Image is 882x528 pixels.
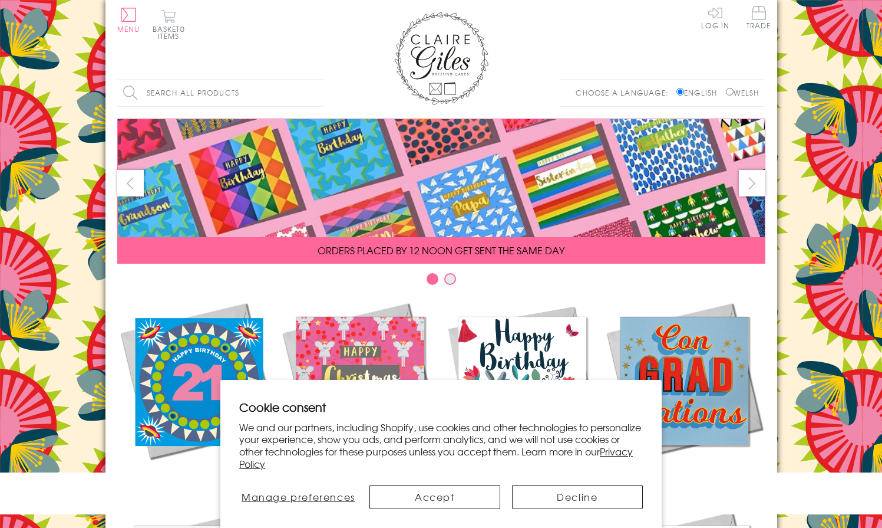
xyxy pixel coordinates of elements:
[369,485,500,509] button: Accept
[654,471,715,485] span: Academic
[239,421,643,470] p: We and our partners, including Shopify, use cookies and other technologies to personalize your ex...
[701,6,729,29] a: Log In
[739,170,765,196] button: next
[441,300,603,485] a: Birthdays
[158,24,185,41] span: 0 items
[117,24,140,34] span: Menu
[279,300,441,485] a: Christmas
[159,471,236,485] span: New Releases
[726,87,759,98] label: Welsh
[239,399,643,415] h2: Cookie consent
[242,490,355,504] span: Manage preferences
[239,444,633,471] a: Privacy Policy
[117,170,144,196] button: prev
[444,273,456,285] button: Carousel Page 2
[318,243,564,257] span: ORDERS PLACED BY 12 NOON GET SENT THE SAME DAY
[603,300,765,485] a: Academic
[117,273,765,291] div: Carousel Pagination
[117,8,140,32] button: Menu
[117,300,279,485] a: New Releases
[117,80,323,106] input: Search all products
[512,485,643,509] button: Decline
[576,87,674,98] p: Choose a language:
[746,6,771,29] span: Trade
[726,88,734,96] input: Welsh
[394,12,488,105] img: Claire Giles Greetings Cards
[676,87,723,98] label: English
[676,88,684,96] input: English
[427,273,438,285] button: Carousel Page 1 (Current Slide)
[153,9,185,40] button: Basket0 items
[312,80,323,106] input: Search
[746,6,771,31] a: Trade
[239,485,357,509] button: Manage preferences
